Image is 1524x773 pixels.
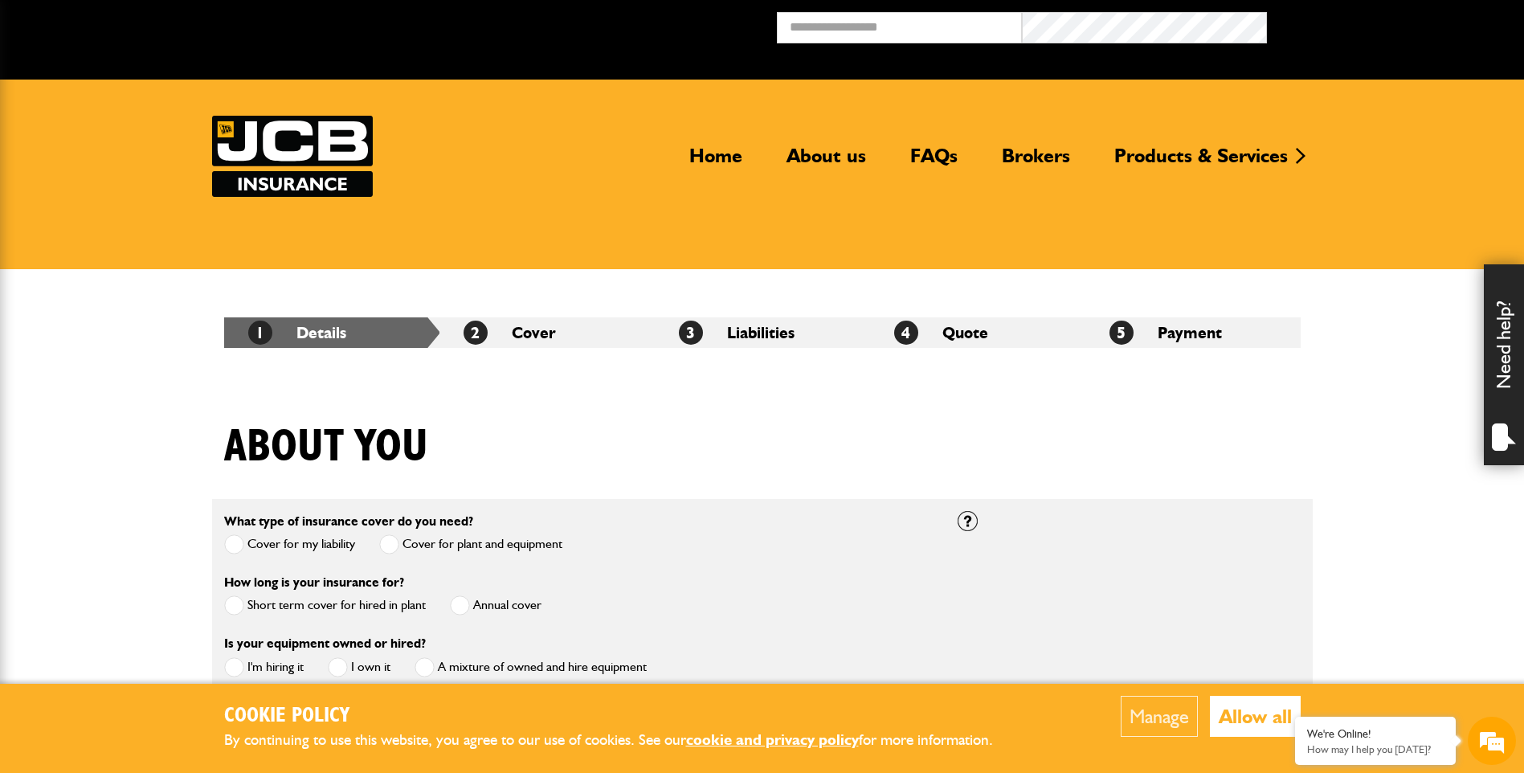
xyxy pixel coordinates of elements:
[1307,727,1444,741] div: We're Online!
[224,534,355,554] label: Cover for my liability
[224,420,428,474] h1: About you
[224,317,439,348] li: Details
[224,657,304,677] label: I'm hiring it
[1121,696,1198,737] button: Manage
[212,116,373,197] img: JCB Insurance Services logo
[1307,743,1444,755] p: How may I help you today?
[990,144,1082,181] a: Brokers
[1267,12,1512,37] button: Broker Login
[464,321,488,345] span: 2
[679,321,703,345] span: 3
[774,144,878,181] a: About us
[1109,321,1134,345] span: 5
[1102,144,1300,181] a: Products & Services
[439,317,655,348] li: Cover
[1210,696,1301,737] button: Allow all
[248,321,272,345] span: 1
[224,728,1019,753] p: By continuing to use this website, you agree to our use of cookies. See our for more information.
[450,595,541,616] label: Annual cover
[224,595,426,616] label: Short term cover for hired in plant
[224,637,426,650] label: Is your equipment owned or hired?
[328,657,390,677] label: I own it
[212,116,373,197] a: JCB Insurance Services
[224,576,404,589] label: How long is your insurance for?
[379,534,562,554] label: Cover for plant and equipment
[1484,264,1524,465] div: Need help?
[894,321,918,345] span: 4
[677,144,754,181] a: Home
[224,704,1019,729] h2: Cookie Policy
[655,317,870,348] li: Liabilities
[898,144,970,181] a: FAQs
[870,317,1085,348] li: Quote
[1085,317,1301,348] li: Payment
[415,657,647,677] label: A mixture of owned and hire equipment
[224,515,473,528] label: What type of insurance cover do you need?
[686,730,859,749] a: cookie and privacy policy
